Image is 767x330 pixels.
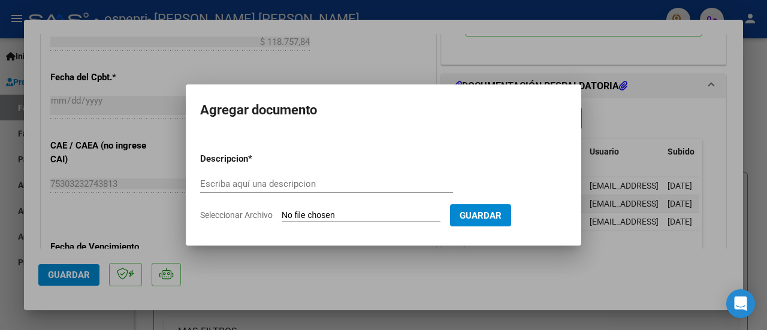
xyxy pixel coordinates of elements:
p: Descripcion [200,152,310,166]
span: Guardar [460,210,502,221]
div: Open Intercom Messenger [726,289,755,318]
button: Guardar [450,204,511,226]
span: Seleccionar Archivo [200,210,273,220]
h2: Agregar documento [200,99,567,122]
